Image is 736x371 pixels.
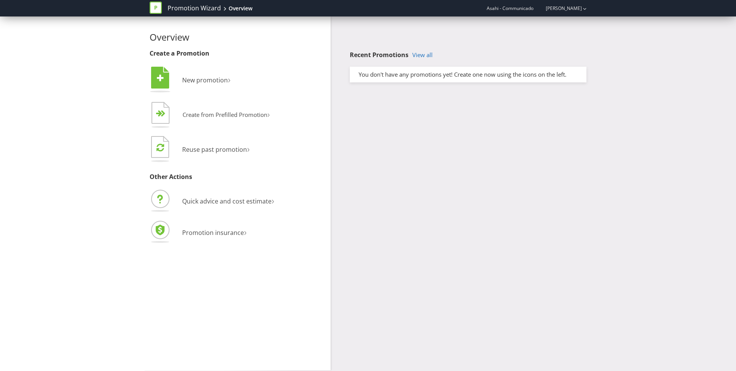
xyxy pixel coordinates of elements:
span: New promotion [182,76,228,84]
span: Asahi - Communicado [487,5,533,11]
span: › [267,108,270,120]
div: Overview [229,5,252,12]
a: Promotion Wizard [168,4,221,13]
span: › [272,194,274,207]
h2: Overview [150,32,325,42]
span: › [228,73,231,85]
a: View all [412,52,433,58]
button: Create from Prefilled Promotion› [150,100,270,131]
a: Quick advice and cost estimate› [150,197,274,205]
span: › [247,142,250,155]
tspan:  [156,143,164,152]
span: › [244,225,247,238]
tspan:  [157,74,164,82]
span: Create from Prefilled Promotion [183,111,267,118]
span: Quick advice and cost estimate [182,197,272,205]
tspan:  [161,110,166,117]
h3: Create a Promotion [150,50,325,57]
a: Promotion insurance› [150,228,247,237]
h3: Other Actions [150,174,325,181]
a: [PERSON_NAME] [538,5,582,11]
span: Reuse past promotion [182,145,247,154]
span: Promotion insurance [182,228,244,237]
span: Recent Promotions [350,51,408,59]
div: You don't have any promotions yet! Create one now using the icons on the left. [353,71,583,79]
